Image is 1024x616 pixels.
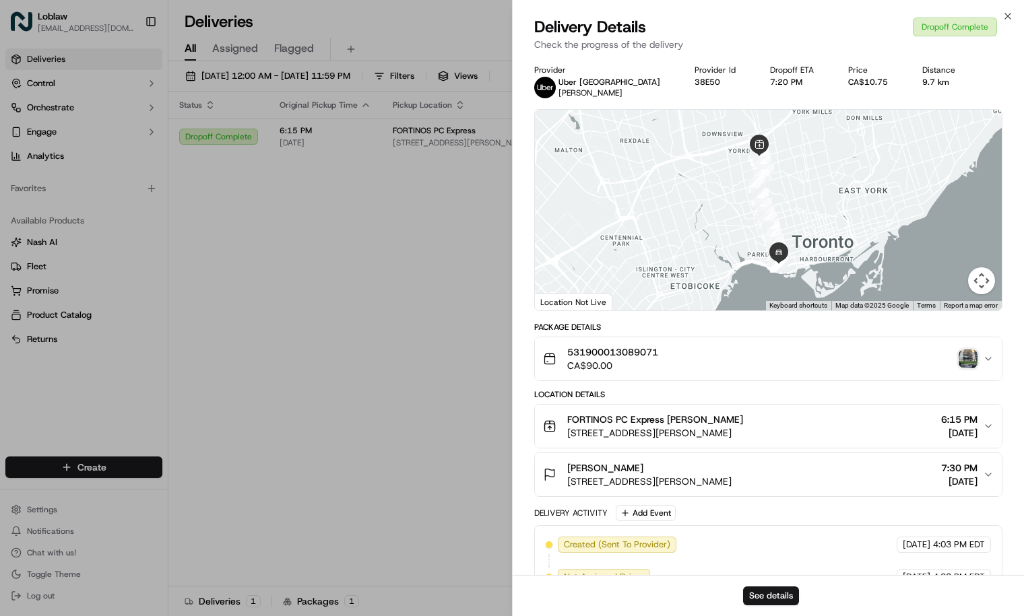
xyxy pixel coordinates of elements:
a: 💻API Documentation [108,296,222,320]
span: Knowledge Base [27,301,103,314]
img: 1736555255976-a54dd68f-1ca7-489b-9aae-adbdc363a1c4 [27,246,38,256]
div: Location Details [534,389,1002,400]
span: [DATE] [903,571,930,583]
img: Nash [13,13,40,40]
span: 5:14 PM [123,209,156,219]
span: Loblaw 12 agents [42,209,113,219]
span: Map data ©2025 Google [835,302,909,309]
div: 💻 [114,302,125,313]
div: 22 [764,229,781,246]
div: 17 [757,207,775,224]
span: [DATE] [941,426,978,440]
a: Open this area in Google Maps (opens a new window) [538,293,583,310]
button: [PERSON_NAME][STREET_ADDRESS][PERSON_NAME]7:30 PM[DATE] [535,453,1002,496]
div: 19 [761,220,779,238]
div: Provider [534,65,673,75]
button: See all [209,172,245,189]
span: API Documentation [127,301,216,314]
span: [STREET_ADDRESS][PERSON_NAME] [567,475,732,488]
span: 4:03 PM EDT [933,539,985,551]
span: 531900013089071 [567,345,658,359]
img: photo_proof_of_delivery image [959,349,978,368]
img: Loblaw 12 agents [13,196,35,217]
span: FORTINOS PC Express [PERSON_NAME] [567,413,743,426]
span: Delivery Details [534,16,646,38]
span: [STREET_ADDRESS][PERSON_NAME] [567,426,743,440]
div: 8 [752,147,769,165]
div: 21 [763,224,780,241]
span: [PERSON_NAME] [558,88,622,98]
div: 7:20 PM [770,77,827,88]
div: Start new chat [61,129,221,142]
span: • [112,245,117,256]
a: Powered byPylon [95,333,163,344]
button: Map camera controls [968,267,995,294]
div: Dropoff ETA [770,65,827,75]
img: 1732323095091-59ea418b-cfe3-43c8-9ae0-d0d06d6fd42c [28,129,53,153]
div: Location Not Live [535,294,612,310]
div: 1 [748,144,765,162]
div: 12 [748,169,766,186]
div: 18 [759,212,776,230]
span: [DATE] [903,539,930,551]
img: uber-new-logo.jpeg [534,77,556,98]
div: 20 [762,222,779,240]
p: Check the progress of the delivery [534,38,1002,51]
span: CA$90.00 [567,359,658,372]
img: 1736555255976-a54dd68f-1ca7-489b-9aae-adbdc363a1c4 [13,129,38,153]
input: Got a question? Start typing here... [35,87,243,101]
button: FORTINOS PC Express [PERSON_NAME][STREET_ADDRESS][PERSON_NAME]6:15 PM[DATE] [535,405,1002,448]
div: 9 [753,152,770,170]
div: Provider Id [695,65,748,75]
a: Report a map error [944,302,998,309]
span: 7:30 PM [941,461,978,475]
div: CA$10.75 [848,77,901,88]
div: 9.7 km [922,77,968,88]
div: 23 [766,236,783,254]
div: Past conversations [13,175,90,186]
div: 2 [750,148,768,166]
span: 6:15 PM [941,413,978,426]
div: 13 [748,176,765,193]
a: 📗Knowledge Base [8,296,108,320]
a: Terms (opens in new tab) [917,302,936,309]
span: • [116,209,121,219]
span: 3:53 PM [119,245,152,256]
div: 11 [757,164,774,182]
button: See details [743,586,799,605]
div: 24 [767,243,785,261]
span: Created (Sent To Provider) [564,539,670,551]
div: Delivery Activity [534,508,608,518]
span: Not Assigned Driver [564,571,644,583]
div: 📗 [13,302,24,313]
span: [PERSON_NAME] [567,461,643,475]
button: Add Event [616,505,676,521]
button: Start new chat [229,133,245,149]
span: 4:03 PM EDT [933,571,985,583]
div: 10 [754,156,771,174]
img: Liam S. [13,232,35,254]
div: 15 [752,190,769,207]
div: Price [848,65,901,75]
div: Package Details [534,322,1002,333]
div: We're available if you need us! [61,142,185,153]
span: [DATE] [941,475,978,488]
div: Distance [922,65,968,75]
button: 38E50 [695,77,720,88]
div: 32 [770,255,788,273]
div: 14 [751,188,769,205]
button: 531900013089071CA$90.00photo_proof_of_delivery image [535,337,1002,380]
p: Welcome 👋 [13,54,245,75]
img: Google [538,293,583,310]
div: 16 [755,198,772,215]
button: Keyboard shortcuts [769,301,827,310]
span: [PERSON_NAME] [42,245,109,256]
p: Uber [GEOGRAPHIC_DATA] [558,77,660,88]
span: Pylon [134,334,163,344]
